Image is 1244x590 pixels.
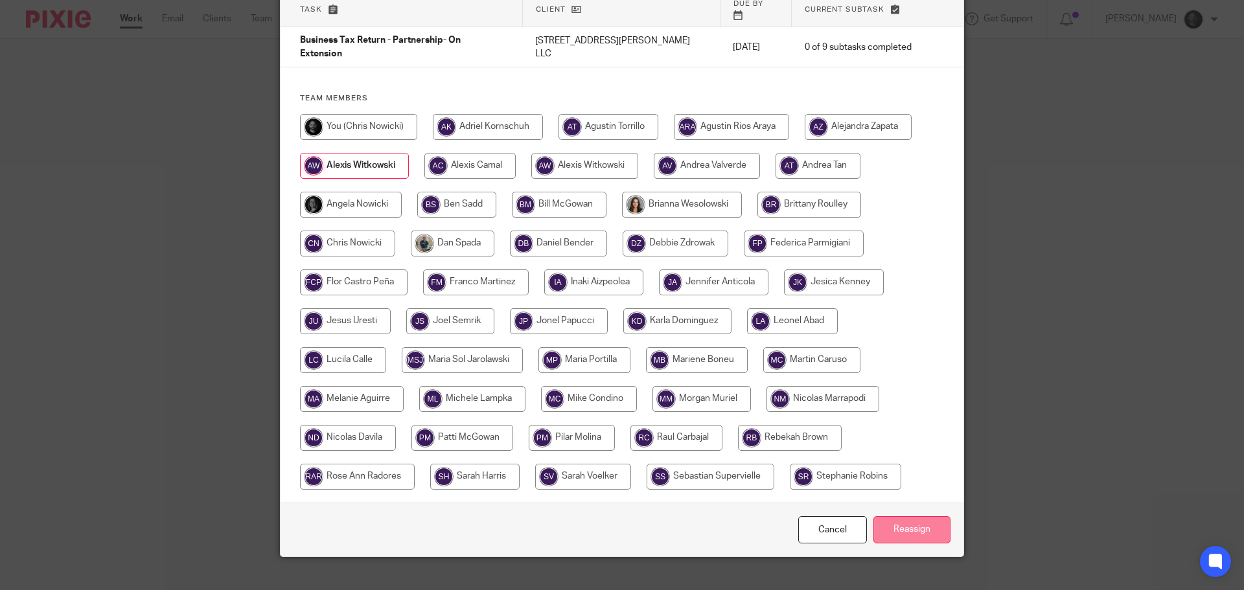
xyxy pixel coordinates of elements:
span: Task [300,6,322,13]
p: [STREET_ADDRESS][PERSON_NAME] LLC [535,34,707,61]
p: [DATE] [733,41,779,54]
td: 0 of 9 subtasks completed [792,27,925,67]
input: Reassign [873,516,950,544]
span: Business Tax Return - Partnership- On Extension [300,36,461,59]
h4: Team members [300,93,944,104]
span: Client [536,6,566,13]
span: Current subtask [805,6,884,13]
a: Close this dialog window [798,516,867,544]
